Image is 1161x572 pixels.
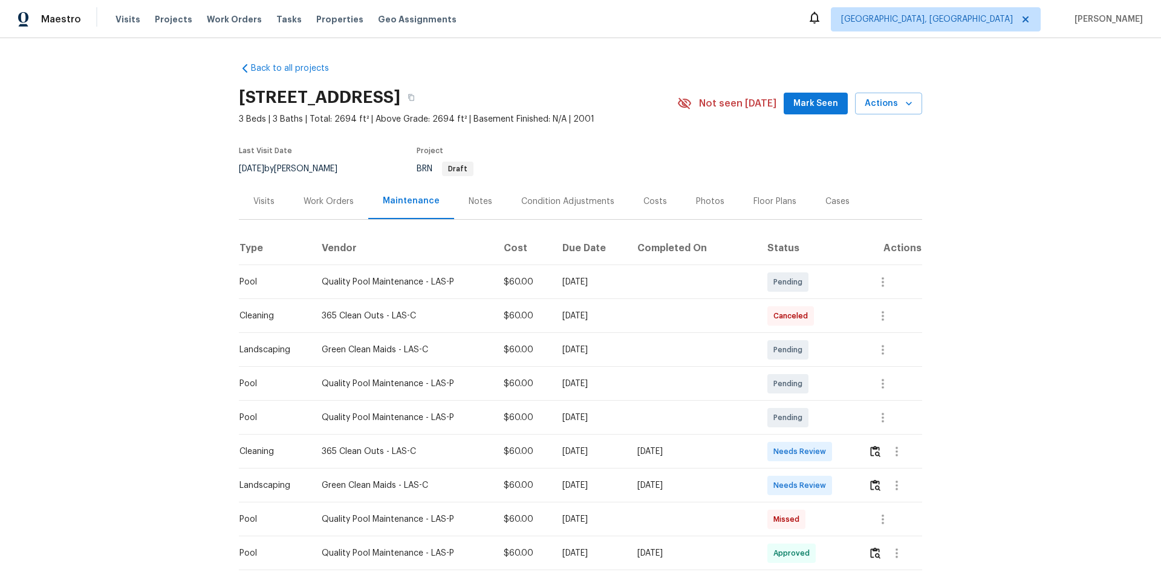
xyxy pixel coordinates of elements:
span: Pending [773,378,807,390]
div: [DATE] [562,310,619,322]
div: Quality Pool Maintenance - LAS-P [322,412,484,424]
div: Floor Plans [753,196,796,208]
div: Work Orders [304,196,354,208]
div: $60.00 [504,310,543,322]
span: Pending [773,344,807,356]
div: $60.00 [504,479,543,491]
span: Canceled [773,310,813,322]
span: BRN [417,165,473,173]
div: $60.00 [504,513,543,525]
a: Back to all projects [239,62,355,74]
div: $60.00 [504,276,543,288]
img: Review Icon [870,445,880,457]
div: $60.00 [504,344,543,356]
div: Landscaping [239,479,302,491]
button: Review Icon [868,539,882,568]
div: [DATE] [562,479,619,491]
div: 365 Clean Outs - LAS-C [322,445,484,458]
span: Needs Review [773,445,831,458]
th: Vendor [312,231,494,265]
img: Review Icon [870,479,880,491]
span: [DATE] [239,165,264,173]
div: Cleaning [239,445,302,458]
span: Draft [443,165,472,173]
div: $60.00 [504,547,543,559]
div: Cleaning [239,310,302,322]
div: 365 Clean Outs - LAS-C [322,310,484,322]
div: $60.00 [504,378,543,390]
div: Quality Pool Maintenance - LAS-P [322,547,484,559]
span: Actions [865,96,912,111]
button: Mark Seen [784,93,848,115]
div: Pool [239,513,302,525]
div: Quality Pool Maintenance - LAS-P [322,513,484,525]
span: Mark Seen [793,96,838,111]
div: [DATE] [637,445,747,458]
span: Maestro [41,13,81,25]
span: Geo Assignments [378,13,457,25]
th: Type [239,231,312,265]
span: Last Visit Date [239,147,292,154]
div: Quality Pool Maintenance - LAS-P [322,378,484,390]
th: Actions [859,231,923,265]
div: Photos [696,196,724,208]
span: Approved [773,547,815,559]
div: Green Clean Maids - LAS-C [322,479,484,491]
div: [DATE] [562,378,619,390]
div: by [PERSON_NAME] [239,162,352,176]
div: [DATE] [637,547,747,559]
div: Landscaping [239,344,302,356]
th: Due Date [553,231,628,265]
span: [GEOGRAPHIC_DATA], [GEOGRAPHIC_DATA] [841,13,1013,25]
div: $60.00 [504,445,543,458]
div: [DATE] [562,445,619,458]
span: Tasks [276,15,302,24]
div: Pool [239,276,302,288]
span: [PERSON_NAME] [1070,13,1143,25]
div: Green Clean Maids - LAS-C [322,344,484,356]
span: Projects [155,13,192,25]
span: Needs Review [773,479,831,491]
button: Copy Address [400,87,422,108]
div: Cases [825,196,850,208]
span: Work Orders [207,13,262,25]
span: Visits [115,13,140,25]
th: Completed On [628,231,757,265]
div: Maintenance [383,195,440,207]
span: Not seen [DATE] [699,97,776,110]
div: [DATE] [562,344,619,356]
div: Visits [253,196,275,208]
div: Pool [239,412,302,424]
div: [DATE] [562,276,619,288]
span: Project [417,147,443,154]
div: [DATE] [562,513,619,525]
div: [DATE] [637,479,747,491]
div: $60.00 [504,412,543,424]
button: Review Icon [868,437,882,466]
div: Quality Pool Maintenance - LAS-P [322,276,484,288]
th: Status [758,231,859,265]
div: [DATE] [562,412,619,424]
span: 3 Beds | 3 Baths | Total: 2694 ft² | Above Grade: 2694 ft² | Basement Finished: N/A | 2001 [239,113,677,125]
div: Pool [239,547,302,559]
button: Actions [855,93,922,115]
div: Notes [469,196,492,208]
button: Review Icon [868,471,882,500]
span: Pending [773,412,807,424]
h2: [STREET_ADDRESS] [239,91,400,104]
span: Missed [773,513,804,525]
span: Properties [316,13,363,25]
div: [DATE] [562,547,619,559]
span: Pending [773,276,807,288]
div: Condition Adjustments [521,196,614,208]
div: Pool [239,378,302,390]
img: Review Icon [870,547,880,559]
th: Cost [494,231,553,265]
div: Costs [643,196,667,208]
